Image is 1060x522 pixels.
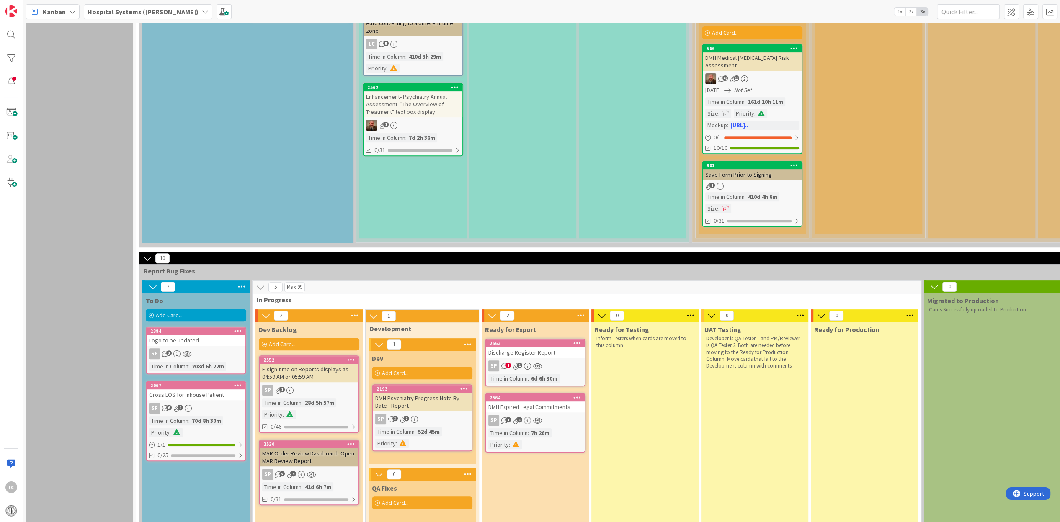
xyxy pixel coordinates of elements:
div: 2520 [260,440,358,448]
span: 0/31 [714,216,725,225]
div: Discharge Register Report [486,347,585,358]
div: 2384Logo to be updated [147,327,245,346]
i: Not Set [734,86,752,94]
div: 161d 10h 11m [746,97,785,106]
div: 901Save Form Prior to Signing [703,162,802,180]
div: 2384 [147,327,245,335]
div: SP [262,469,273,480]
div: Size [705,109,718,118]
div: Priority [366,64,387,73]
div: Priority [375,439,396,448]
div: SP [262,385,273,396]
div: MAR Order Review Dashboard- Open MAR Review Report [260,448,358,466]
div: 2067 [150,383,245,388]
span: 0 [942,282,957,292]
div: 2564 [486,394,585,401]
a: [URL].. [730,121,748,129]
div: LC [5,481,17,493]
span: 3 [279,471,285,476]
span: 2 [274,311,288,321]
span: 5 [383,41,389,46]
span: Development [370,324,468,333]
span: : [745,192,746,201]
div: Mockup [705,121,727,130]
div: Time in Column [705,97,745,106]
span: QA Fixes [372,484,397,492]
div: Auto converting to a different time zone [364,18,462,36]
div: 2563 [490,340,585,346]
div: Time in Column [705,192,745,201]
div: 2067Gross LOS for Inhouse Patient [147,382,245,400]
span: Dev [372,354,383,363]
div: 2552 [260,356,358,364]
div: Time in Column [488,374,528,383]
div: Priority [734,109,754,118]
span: Add Card... [712,29,739,36]
div: 70d 8h 30m [190,416,223,425]
span: 5 [268,282,283,292]
span: 2 [161,282,175,292]
span: 1 [178,405,183,410]
span: 0/31 [271,495,281,504]
span: Ready for Export [485,325,536,334]
img: Visit kanbanzone.com [5,5,17,17]
div: 2193DMH Psychiatry Progress Note By Date - Report [373,385,472,411]
p: Inform Testers when cards are moved to this column [596,335,694,349]
span: 1 [383,122,389,127]
span: : [415,427,416,436]
div: 2562 [364,84,462,91]
span: Ready for Production [814,325,879,334]
div: 2564DMH Expired Legal Commitments [486,394,585,412]
div: 1/1 [147,440,245,450]
span: 0/46 [271,422,281,431]
div: 0/1 [703,132,802,143]
div: 28d 5h 57m [303,398,336,407]
div: Max 99 [287,285,302,289]
span: 2x [905,8,917,16]
span: : [528,374,529,383]
div: LC [366,39,377,49]
div: 2520MAR Order Review Dashboard- Open MAR Review Report [260,440,358,466]
div: 566 [703,45,802,52]
span: 1 [505,363,511,368]
div: 2552 [263,357,358,363]
div: 2552E-sign time on Reports displays as 04:59 AM or 05:59 AM [260,356,358,382]
div: 2193 [377,386,472,392]
div: SP [488,415,499,426]
span: : [302,398,303,407]
div: SP [149,348,160,359]
div: 2384 [150,328,245,334]
div: JS [703,73,802,84]
span: Kanban [43,7,66,17]
span: Migrated to Production [927,296,999,305]
span: 1 [279,387,285,392]
span: : [405,133,407,142]
div: Enhancement- Psychiatry Annual Assessment- "The Overview of Treatment" text box display [364,91,462,117]
span: 1 [382,311,396,321]
span: 2 [500,311,514,321]
span: 0 [829,311,843,321]
div: 566 [707,46,802,51]
div: SP [373,414,472,424]
span: 1 [505,417,511,422]
div: 7d 2h 36m [407,133,437,142]
div: 2564 [490,395,585,401]
span: 0 [720,311,734,321]
span: Ready for Testing [595,325,649,334]
span: : [283,410,284,419]
div: 901 [707,162,802,168]
span: : [745,97,746,106]
span: 1 [517,363,522,368]
span: 1 [404,416,409,421]
span: 3 [392,416,398,421]
div: Gross LOS for Inhouse Patient [147,389,245,400]
div: 2520 [263,441,358,447]
div: DMH Medical [MEDICAL_DATA] Risk Assessment [703,52,802,71]
span: : [754,109,756,118]
span: Add Card... [382,499,409,507]
div: 901 [703,162,802,169]
span: : [718,109,720,118]
img: JS [366,120,377,131]
div: Priority [149,428,170,437]
img: JS [705,73,716,84]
